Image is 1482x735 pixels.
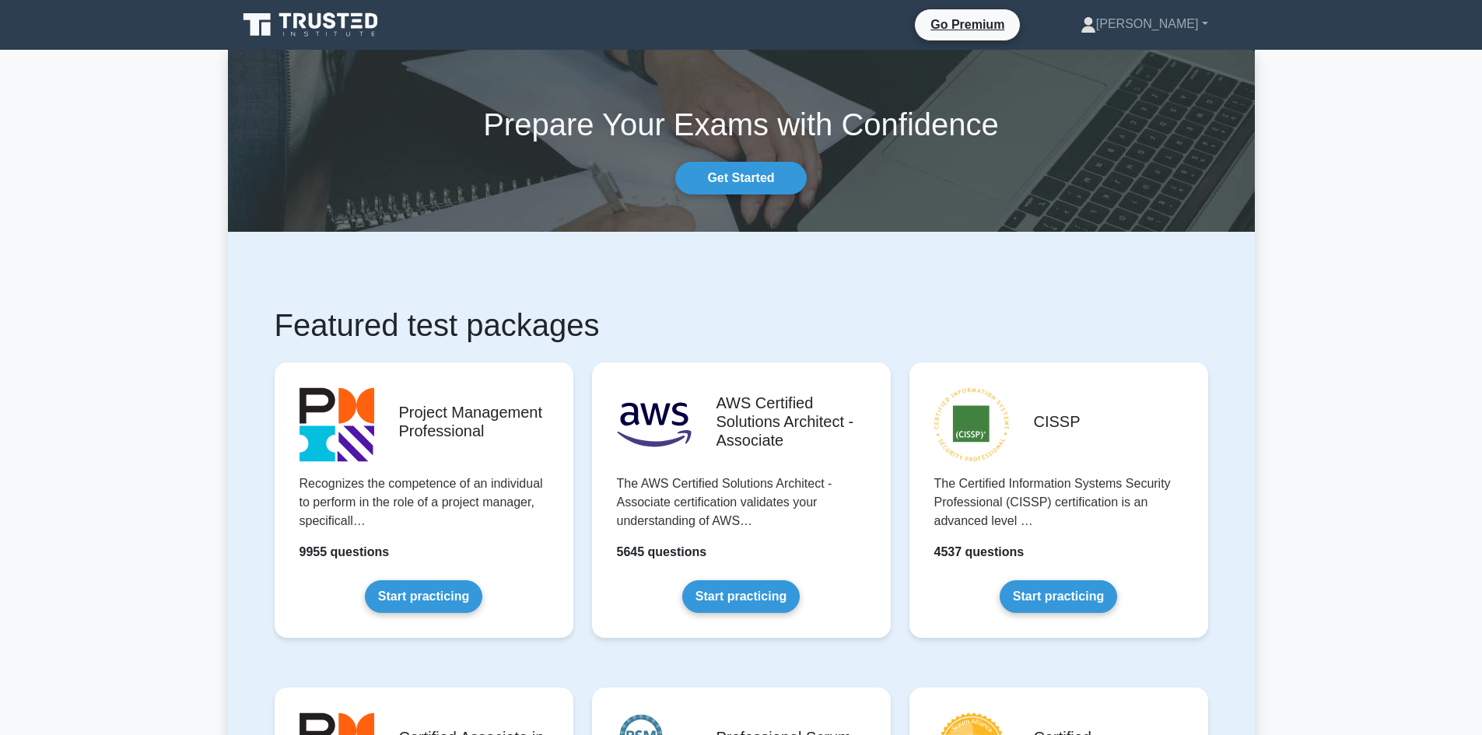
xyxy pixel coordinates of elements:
[921,15,1014,34] a: Go Premium
[675,162,806,194] a: Get Started
[275,306,1208,344] h1: Featured test packages
[365,580,482,613] a: Start practicing
[228,106,1255,143] h1: Prepare Your Exams with Confidence
[682,580,800,613] a: Start practicing
[1043,9,1246,40] a: [PERSON_NAME]
[1000,580,1117,613] a: Start practicing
